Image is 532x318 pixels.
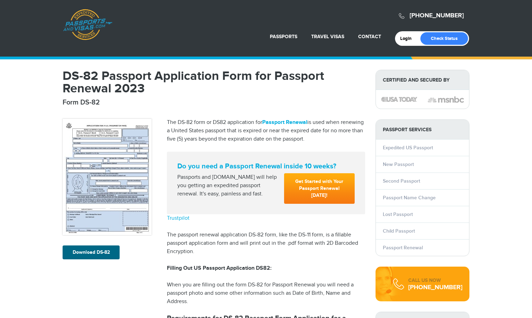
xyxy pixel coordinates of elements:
[63,98,365,107] h2: Form DS-82
[400,36,417,41] a: Login
[167,281,365,306] p: When you are filling out the form DS-82 for Passport Renewal you will need a passport photo and s...
[428,95,464,104] img: image description
[63,245,120,259] a: Download DS-82
[383,145,433,151] a: Expedited US Passport
[167,265,272,271] strong: Filling Out US Passport Application DS82:
[167,231,365,256] p: The passport renewal application DS-82 form, like the DS-11 form, is a fillable passport applicat...
[410,12,464,19] a: [PHONE_NUMBER]
[63,70,365,95] h1: DS-82 Passport Application Form for Passport Renewal 2023
[270,34,297,40] a: Passports
[177,162,355,170] strong: Do you need a Passport Renewal inside 10 weeks?
[311,34,344,40] a: Travel Visas
[284,173,355,204] a: Get Started with Your Passport Renewal [DATE]!
[383,195,436,201] a: Passport Name Change
[63,119,152,235] img: DS-82
[167,215,190,221] a: Trustpilot
[376,120,469,140] strong: PASSPORT SERVICES
[408,277,462,284] div: CALL US NOW
[358,34,381,40] a: Contact
[63,9,112,40] a: Passports & [DOMAIN_NAME]
[262,119,307,126] a: Passport Renewal
[408,284,462,291] div: [PHONE_NUMBER]
[175,173,281,198] div: Passports and [DOMAIN_NAME] will help you getting an expedited passport renewal. It's easy, painl...
[383,161,414,167] a: New Passport
[383,211,413,217] a: Lost Passport
[376,70,469,90] strong: Certified and Secured by
[167,118,365,143] p: The DS-82 form or DS82 application for is used when renewing a United States passport that is exp...
[381,97,417,102] img: image description
[420,32,468,45] a: Check Status
[383,245,423,251] a: Passport Renewal
[383,178,420,184] a: Second Passport
[383,228,415,234] a: Child Passport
